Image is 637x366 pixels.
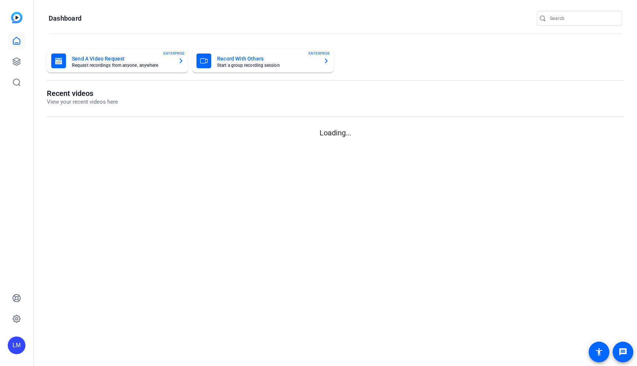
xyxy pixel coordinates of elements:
[217,63,317,68] mat-card-subtitle: Start a group recording session
[47,89,118,98] h1: Recent videos
[8,336,25,354] div: LM
[217,54,317,63] mat-card-title: Record With Others
[550,14,616,23] input: Search
[163,51,185,56] span: ENTERPRISE
[72,54,172,63] mat-card-title: Send A Video Request
[47,127,624,138] p: Loading...
[47,49,188,73] button: Send A Video RequestRequest recordings from anyone, anywhereENTERPRISE
[72,63,172,68] mat-card-subtitle: Request recordings from anyone, anywhere
[595,348,603,356] mat-icon: accessibility
[47,98,118,106] p: View your recent videos here
[192,49,334,73] button: Record With OthersStart a group recording sessionENTERPRISE
[11,12,22,23] img: blue-gradient.svg
[619,348,627,356] mat-icon: message
[49,14,81,23] h1: Dashboard
[309,51,330,56] span: ENTERPRISE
